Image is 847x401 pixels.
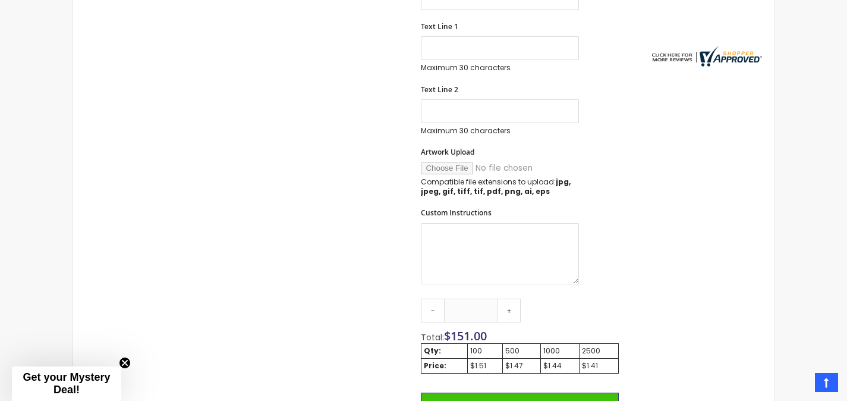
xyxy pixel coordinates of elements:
[649,59,762,69] a: 4pens.com certificate URL
[421,177,579,196] p: Compatible file extensions to upload:
[421,331,444,343] span: Total:
[421,299,445,322] a: -
[424,361,446,371] strong: Price:
[421,208,492,218] span: Custom Instructions
[649,46,762,67] img: 4pens.com widget logo
[421,63,579,73] p: Maximum 30 characters
[505,361,538,371] div: $1.47
[421,126,579,136] p: Maximum 30 characters
[421,147,474,157] span: Artwork Upload
[119,357,131,369] button: Close teaser
[543,346,577,356] div: 1000
[451,328,487,344] span: 151.00
[505,346,538,356] div: 500
[470,346,500,356] div: 100
[421,84,458,95] span: Text Line 2
[23,371,110,396] span: Get your Mystery Deal!
[421,177,571,196] strong: jpg, jpeg, gif, tiff, tif, pdf, png, ai, eps
[497,299,521,322] a: +
[12,366,121,401] div: Get your Mystery Deal!Close teaser
[444,328,487,344] span: $
[424,346,441,356] strong: Qty:
[421,21,458,32] span: Text Line 1
[543,361,577,371] div: $1.44
[470,361,500,371] div: $1.51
